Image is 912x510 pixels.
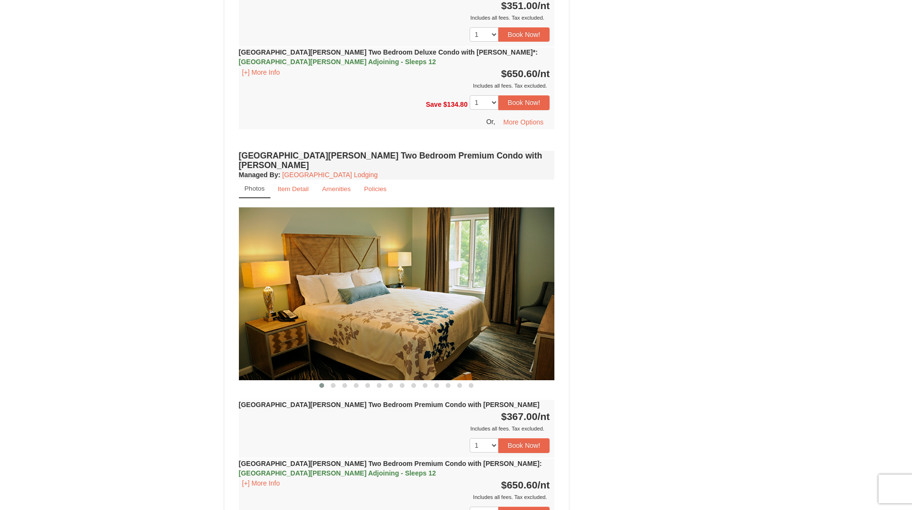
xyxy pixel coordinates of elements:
[239,151,555,170] h4: [GEOGRAPHIC_DATA][PERSON_NAME] Two Bedroom Premium Condo with [PERSON_NAME]
[498,438,550,453] button: Book Now!
[271,180,315,198] a: Item Detail
[322,185,351,193] small: Amenities
[501,411,550,422] strong: $367.00
[239,478,283,488] button: [+] More Info
[538,411,550,422] span: /nt
[278,185,309,193] small: Item Detail
[282,171,378,179] a: [GEOGRAPHIC_DATA] Lodging
[239,460,542,477] strong: [GEOGRAPHIC_DATA][PERSON_NAME] Two Bedroom Premium Condo with [PERSON_NAME]
[364,185,386,193] small: Policies
[239,180,270,198] a: Photos
[498,27,550,42] button: Book Now!
[501,68,538,79] span: $650.60
[443,101,468,108] span: $134.80
[316,180,357,198] a: Amenities
[538,479,550,490] span: /nt
[239,424,550,433] div: Includes all fees. Tax excluded.
[239,401,540,408] strong: [GEOGRAPHIC_DATA][PERSON_NAME] Two Bedroom Premium Condo with [PERSON_NAME]
[426,101,441,108] span: Save
[239,67,283,78] button: [+] More Info
[358,180,393,198] a: Policies
[239,171,278,179] span: Managed By
[239,81,550,91] div: Includes all fees. Tax excluded.
[497,115,550,129] button: More Options
[486,117,495,125] span: Or,
[538,68,550,79] span: /nt
[239,207,555,380] img: 18876286-163-cd18cd9e.jpg
[239,13,550,23] div: Includes all fees. Tax excluded.
[239,469,436,477] span: [GEOGRAPHIC_DATA][PERSON_NAME] Adjoining - Sleeps 12
[245,185,265,192] small: Photos
[239,492,550,502] div: Includes all fees. Tax excluded.
[239,58,436,66] span: [GEOGRAPHIC_DATA][PERSON_NAME] Adjoining - Sleeps 12
[498,95,550,110] button: Book Now!
[239,48,538,66] strong: [GEOGRAPHIC_DATA][PERSON_NAME] Two Bedroom Deluxe Condo with [PERSON_NAME]*
[239,171,281,179] strong: :
[535,48,538,56] span: :
[540,460,542,467] span: :
[501,479,538,490] span: $650.60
